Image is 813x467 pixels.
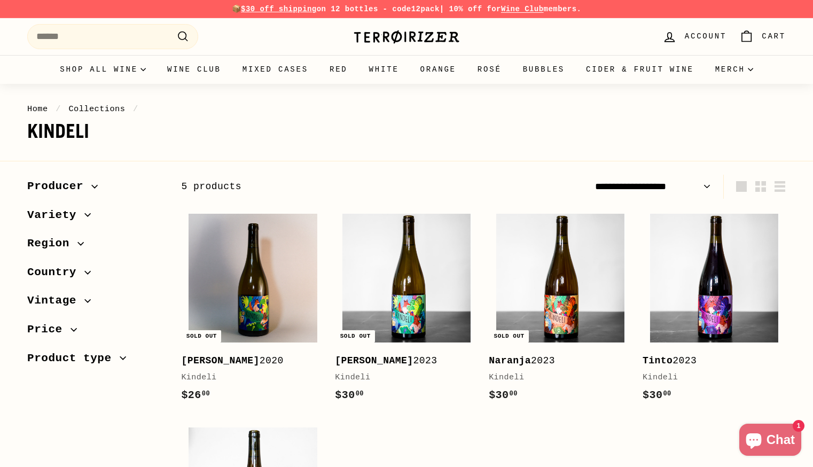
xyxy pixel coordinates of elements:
[490,330,529,343] div: Sold out
[762,30,786,42] span: Cart
[27,318,164,347] button: Price
[705,55,764,84] summary: Merch
[335,207,478,415] a: Sold out [PERSON_NAME]2023Kindeli
[575,55,705,84] a: Cider & Fruit Wine
[467,55,512,84] a: Rosé
[356,390,364,398] sup: 00
[410,55,467,84] a: Orange
[27,292,84,310] span: Vintage
[510,390,518,398] sup: 00
[489,355,531,366] b: Naranja
[181,389,210,401] span: $26
[49,55,157,84] summary: Shop all wine
[27,204,164,232] button: Variety
[643,371,775,384] div: Kindeli
[335,389,364,401] span: $30
[181,355,259,366] b: [PERSON_NAME]
[643,355,673,366] b: Tinto
[335,353,467,369] div: 2023
[181,371,314,384] div: Kindeli
[656,21,733,52] a: Account
[27,232,164,261] button: Region
[685,30,726,42] span: Account
[319,55,358,84] a: Red
[733,21,792,52] a: Cart
[27,235,77,253] span: Region
[335,355,413,366] b: [PERSON_NAME]
[181,179,483,194] div: 5 products
[27,175,164,204] button: Producer
[501,5,544,13] a: Wine Club
[27,289,164,318] button: Vintage
[336,330,375,343] div: Sold out
[232,55,319,84] a: Mixed Cases
[663,390,671,398] sup: 00
[27,104,48,114] a: Home
[27,3,786,15] p: 📦 on 12 bottles - code | 10% off for members.
[27,349,120,368] span: Product type
[181,353,314,369] div: 2020
[27,206,84,224] span: Variety
[643,353,775,369] div: 2023
[643,389,671,401] span: $30
[489,207,632,415] a: Sold out Naranja2023Kindeli
[181,207,324,415] a: Sold out [PERSON_NAME]2020Kindeli
[27,347,164,376] button: Product type
[27,261,164,290] button: Country
[489,371,621,384] div: Kindeli
[643,207,786,415] a: Tinto2023Kindeli
[241,5,317,13] span: $30 off shipping
[27,121,786,142] h1: Kindeli
[512,55,575,84] a: Bubbles
[27,263,84,282] span: Country
[489,353,621,369] div: 2023
[736,424,804,458] inbox-online-store-chat: Shopify online store chat
[202,390,210,398] sup: 00
[489,389,518,401] span: $30
[157,55,232,84] a: Wine Club
[6,55,807,84] div: Primary
[358,55,410,84] a: White
[68,104,125,114] a: Collections
[335,371,467,384] div: Kindeli
[130,104,141,114] span: /
[411,5,440,13] strong: 12pack
[27,321,71,339] span: Price
[182,330,221,343] div: Sold out
[27,103,786,115] nav: breadcrumbs
[27,177,91,196] span: Producer
[53,104,64,114] span: /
